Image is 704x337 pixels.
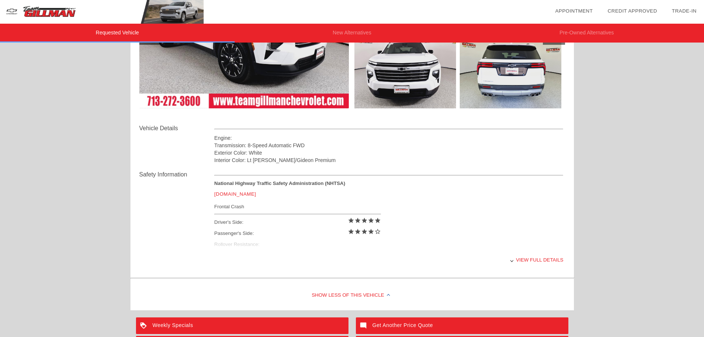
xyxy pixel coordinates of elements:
[374,217,381,224] i: star
[672,8,697,14] a: Trade-In
[139,170,214,179] div: Safety Information
[348,217,354,224] i: star
[354,228,361,235] i: star
[136,317,153,334] img: ic_loyalty_white_24dp_2x.png
[368,228,374,235] i: star
[214,191,256,197] a: [DOMAIN_NAME]
[361,217,368,224] i: star
[214,251,564,269] div: View full details
[354,217,361,224] i: star
[361,228,368,235] i: star
[214,142,564,149] div: Transmission: 8-Speed Automatic FWD
[214,202,381,211] div: Frontal Crash
[356,317,373,334] img: ic_mode_comment_white_24dp_2x.png
[235,24,469,43] li: New Alternatives
[460,32,561,108] img: 87cad3772a17cf1c7bf60566b65e0a18.jpg
[348,228,354,235] i: star
[136,317,348,334] a: Weekly Specials
[469,24,704,43] li: Pre-Owned Alternatives
[214,134,564,142] div: Engine:
[555,8,593,14] a: Appointment
[356,317,568,334] a: Get Another Price Quote
[374,228,381,235] i: star_border
[130,281,574,310] div: Show Less of this Vehicle
[214,149,564,156] div: Exterior Color: White
[368,217,374,224] i: star
[608,8,657,14] a: Credit Approved
[354,32,456,108] img: 1a5f5e4895597372e035c266414f4d6c.jpg
[214,217,381,228] div: Driver's Side:
[214,228,381,239] div: Passenger's Side:
[214,181,345,186] strong: National Highway Traffic Safety Administration (NHTSA)
[139,124,214,133] div: Vehicle Details
[214,156,564,164] div: Interior Color: Lt [PERSON_NAME]/Gideon Premium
